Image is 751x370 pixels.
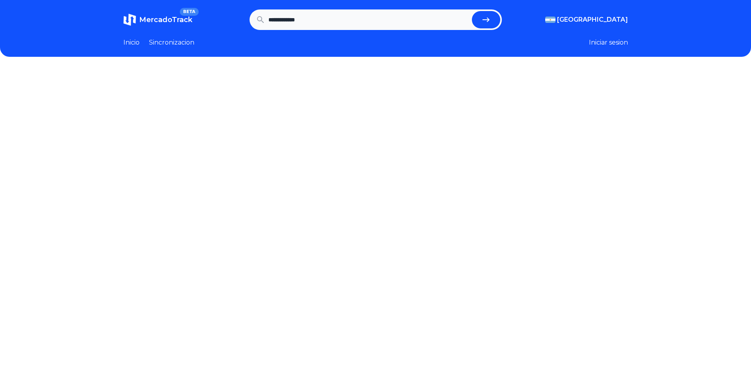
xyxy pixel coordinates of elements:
[123,13,136,26] img: MercadoTrack
[149,38,194,47] a: Sincronizacion
[545,17,555,23] img: Argentina
[123,13,192,26] a: MercadoTrackBETA
[139,15,192,24] span: MercadoTrack
[589,38,628,47] button: Iniciar sesion
[545,15,628,24] button: [GEOGRAPHIC_DATA]
[180,8,198,16] span: BETA
[557,15,628,24] span: [GEOGRAPHIC_DATA]
[123,38,140,47] a: Inicio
